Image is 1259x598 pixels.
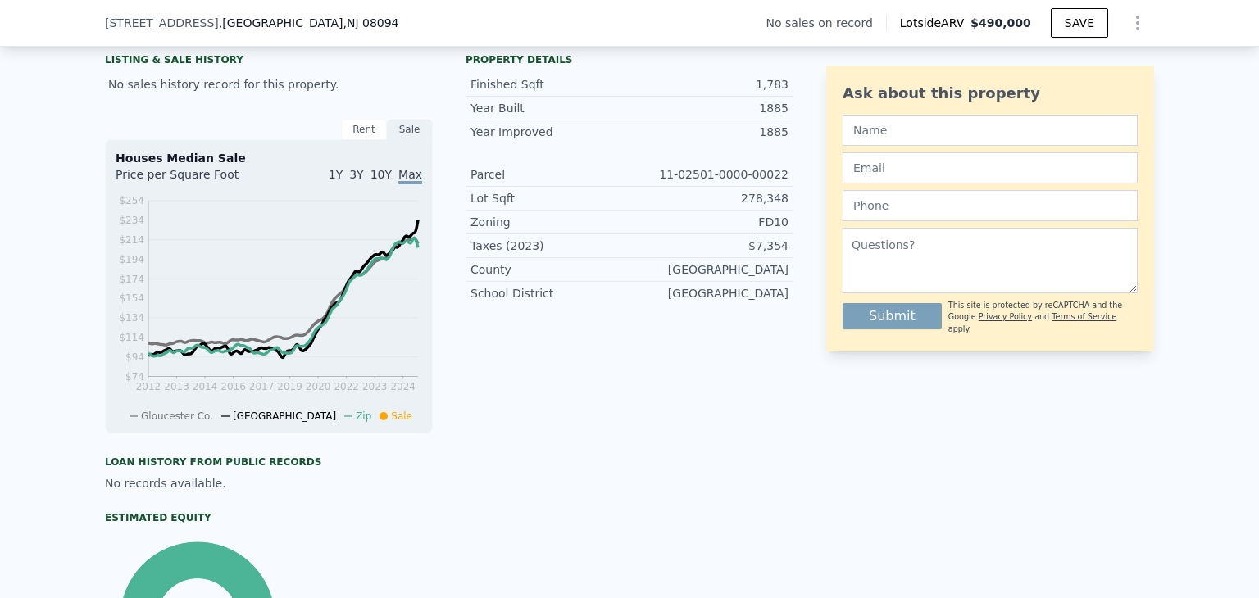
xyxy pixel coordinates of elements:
div: Estimated Equity [105,511,433,524]
div: Zoning [470,214,629,230]
tspan: $194 [119,254,144,265]
input: Name [843,115,1138,146]
span: $490,000 [970,16,1031,29]
div: County [470,261,629,278]
tspan: $134 [119,312,144,324]
span: Max [398,168,422,184]
tspan: $214 [119,234,144,246]
div: Finished Sqft [470,76,629,93]
span: Lotside ARV [900,15,970,31]
div: Sale [387,119,433,140]
tspan: 2017 [249,381,275,392]
div: FD10 [629,214,789,230]
span: [GEOGRAPHIC_DATA] [233,410,336,422]
tspan: $114 [119,332,144,343]
input: Email [843,152,1138,183]
a: Terms of Service [1052,312,1116,321]
a: Privacy Policy [979,312,1032,321]
tspan: 2023 [362,381,388,392]
div: $7,354 [629,238,789,254]
tspan: 2014 [193,381,218,392]
tspan: 2016 [220,381,246,392]
tspan: $94 [125,351,144,363]
div: [GEOGRAPHIC_DATA] [629,261,789,278]
span: [STREET_ADDRESS] [105,15,219,31]
button: Show Options [1121,7,1154,39]
tspan: 2024 [390,381,416,392]
tspan: $74 [125,371,144,383]
div: No sales history record for this property. [105,70,433,99]
div: No sales on record [766,15,886,31]
div: School District [470,285,629,301]
div: 1885 [629,100,789,116]
tspan: $154 [119,292,144,304]
tspan: 2020 [306,381,331,392]
tspan: 2022 [334,381,359,392]
button: Submit [843,303,942,329]
tspan: $254 [119,195,144,206]
div: Year Built [470,100,629,116]
tspan: 2019 [277,381,302,392]
span: , NJ 08094 [343,16,398,29]
div: 278,348 [629,190,789,206]
div: No records available. [105,475,433,492]
span: 3Y [349,168,363,181]
div: This site is protected by reCAPTCHA and the Google and apply. [948,300,1138,335]
div: Rent [341,119,387,140]
span: Sale [391,410,412,422]
div: Lot Sqft [470,190,629,206]
div: LISTING & SALE HISTORY [105,53,433,70]
div: 11-02501-0000-00022 [629,166,789,183]
div: Year Improved [470,124,629,140]
button: SAVE [1051,8,1108,38]
div: Property details [466,53,793,66]
input: Phone [843,190,1138,221]
span: Zip [356,410,371,422]
span: Gloucester Co. [141,410,213,422]
tspan: $234 [119,215,144,226]
div: Price per Square Foot [116,166,269,193]
div: 1885 [629,124,789,140]
tspan: 2013 [164,381,189,392]
span: 1Y [329,168,343,181]
div: Ask about this property [843,82,1138,105]
div: Houses Median Sale [116,150,422,166]
div: 1,783 [629,76,789,93]
tspan: $174 [119,274,144,285]
div: [GEOGRAPHIC_DATA] [629,285,789,301]
div: Taxes (2023) [470,238,629,254]
span: 10Y [370,168,392,181]
tspan: 2012 [136,381,161,392]
div: Parcel [470,166,629,183]
div: Loan history from public records [105,455,433,469]
span: , [GEOGRAPHIC_DATA] [219,15,399,31]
